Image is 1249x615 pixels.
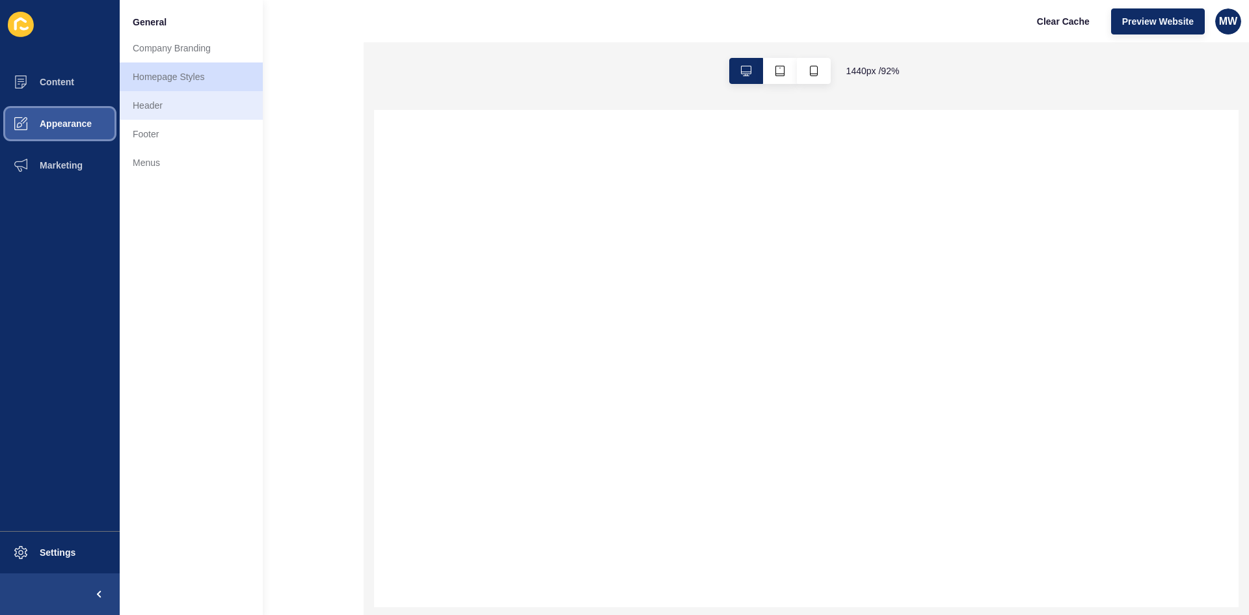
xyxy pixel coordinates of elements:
a: Menus [120,148,263,177]
a: Company Branding [120,34,263,62]
span: Preview Website [1122,15,1194,28]
button: Clear Cache [1026,8,1101,34]
span: Clear Cache [1037,15,1090,28]
a: Footer [120,120,263,148]
span: 1440 px / 92 % [846,64,900,77]
span: General [133,16,167,29]
button: Preview Website [1111,8,1205,34]
a: Homepage Styles [120,62,263,91]
a: Header [120,91,263,120]
span: MW [1219,15,1237,28]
